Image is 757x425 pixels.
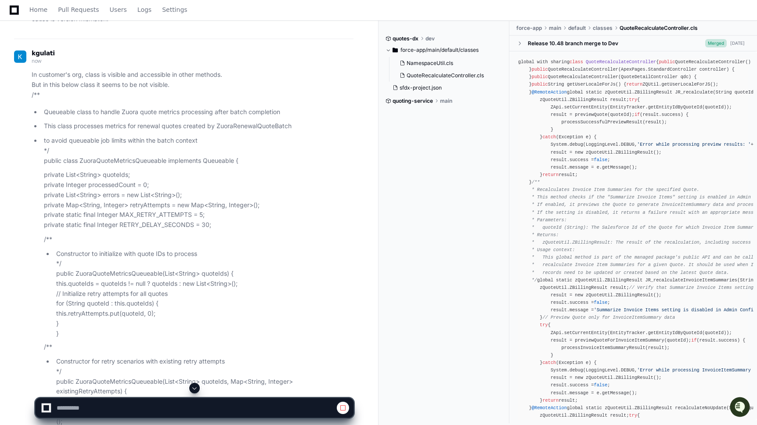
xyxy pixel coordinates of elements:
span: NamespaceUtil.cls [407,60,453,67]
button: Start new chat [149,68,160,79]
span: try [629,97,637,102]
p: to avoid queueable job limits within the batch context */ public class ZuoraQuoteMetricsQueueable... [44,136,353,166]
span: class [570,59,583,65]
span: public [532,74,548,79]
img: PlayerZero [9,9,26,26]
div: Welcome [9,35,160,49]
span: QuoteRecalculateController [586,59,656,65]
span: Pull Requests [58,7,99,12]
p: Queueable class to handle Zuora quote metrics processing after batch completion [44,107,353,117]
span: Pylon [87,92,106,99]
span: false [594,300,608,305]
div: Start new chat [30,65,144,74]
span: return [542,172,559,177]
span: main [549,25,561,32]
iframe: Open customer support [729,396,753,420]
span: now [32,58,42,64]
span: quoting-service [393,97,433,104]
button: sfdx-project.json [389,82,497,94]
span: kgulati [32,50,55,57]
span: QuoteRecalculateController.cls [407,72,484,79]
span: main [440,97,452,104]
p: private List<String> quoteIds; private Integer processedCount = 0; private List<String> errors = ... [44,170,353,230]
button: force-app/main/default/classes [386,43,503,57]
div: We're available if you need us! [30,74,111,81]
span: catch [542,134,556,140]
span: Settings [162,7,187,12]
span: sfdx-project.json [400,84,442,91]
span: return [626,82,642,87]
p: This class processes metrics for renewal quotes created by ZuoraRenewalQuoteBatch [44,121,353,131]
a: Powered byPylon [62,92,106,99]
span: quotes-dx [393,35,418,42]
p: In customer's org, class is visible and accessible in other methods. But in this below class it s... [32,70,353,100]
span: if [634,112,640,117]
img: 1756235613930-3d25f9e4-fa56-45dd-b3ad-e072dfbd1548 [9,65,25,81]
span: dev [425,35,435,42]
span: try [540,322,548,328]
span: @RemoteAction [532,90,567,95]
span: 'Error while processing preview results: ' [637,142,751,147]
img: ACg8ocIif0STc2oPks-6hgyBTcxjpK6op6tYi9m55RDqfq1Ngdzrew=s96-c [14,50,26,63]
span: public [532,82,548,87]
span: force-app [516,25,542,32]
span: public [532,67,548,72]
span: Logs [137,7,151,12]
span: // Preview Quote only for InvoiceItemSummary data [542,315,675,320]
span: Home [29,7,47,12]
span: QuoteRecalculateController.cls [620,25,698,32]
div: Release 10.48 branch merge to Dev [528,40,618,47]
span: classes [593,25,613,32]
span: Users [110,7,127,12]
span: if [691,338,696,343]
li: Constructor to initialize with quote IDs to process */ public ZuoraQuoteMetricsQueueable(List<Str... [54,249,353,339]
span: catch [542,360,556,365]
span: Merged [705,39,727,47]
span: false [594,157,608,162]
button: QuoteRecalculateController.cls [396,69,497,82]
span: default [568,25,586,32]
div: [DATE] [730,40,745,47]
span: public [659,59,675,65]
span: force-app/main/default/classes [400,47,479,54]
button: NamespaceUtil.cls [396,57,497,69]
svg: Directory [393,45,398,55]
